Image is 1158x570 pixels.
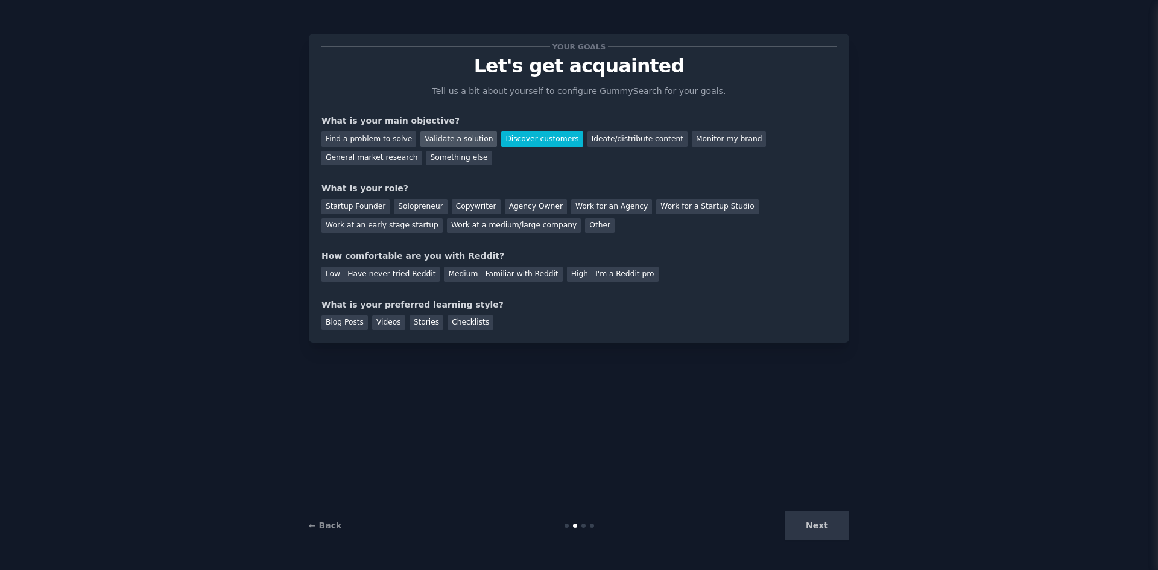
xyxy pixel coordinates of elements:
[321,199,390,214] div: Startup Founder
[394,199,447,214] div: Solopreneur
[321,267,440,282] div: Low - Have never tried Reddit
[321,299,837,311] div: What is your preferred learning style?
[505,199,567,214] div: Agency Owner
[452,199,501,214] div: Copywriter
[656,199,758,214] div: Work for a Startup Studio
[448,315,493,331] div: Checklists
[321,151,422,166] div: General market research
[501,131,583,147] div: Discover customers
[410,315,443,331] div: Stories
[321,250,837,262] div: How comfortable are you with Reddit?
[567,267,659,282] div: High - I'm a Reddit pro
[692,131,766,147] div: Monitor my brand
[321,315,368,331] div: Blog Posts
[420,131,497,147] div: Validate a solution
[372,315,405,331] div: Videos
[571,199,652,214] div: Work for an Agency
[321,182,837,195] div: What is your role?
[321,131,416,147] div: Find a problem to solve
[321,115,837,127] div: What is your main objective?
[321,218,443,233] div: Work at an early stage startup
[426,151,492,166] div: Something else
[309,521,341,530] a: ← Back
[444,267,562,282] div: Medium - Familiar with Reddit
[427,85,731,98] p: Tell us a bit about yourself to configure GummySearch for your goals.
[321,55,837,77] p: Let's get acquainted
[587,131,688,147] div: Ideate/distribute content
[585,218,615,233] div: Other
[447,218,581,233] div: Work at a medium/large company
[550,40,608,53] span: Your goals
